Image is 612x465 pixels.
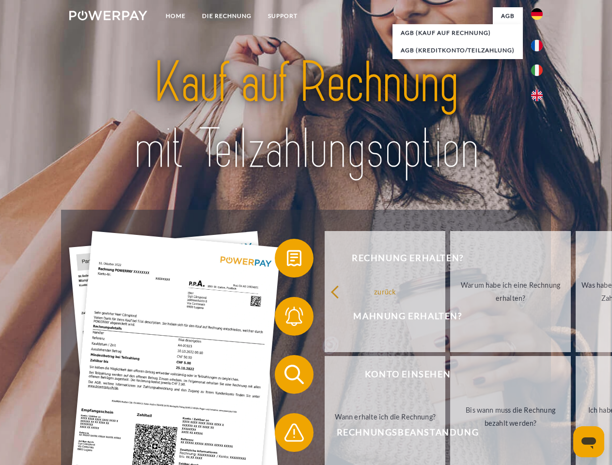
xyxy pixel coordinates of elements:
button: Rechnungsbeanstandung [275,413,527,452]
a: SUPPORT [260,7,306,25]
a: agb [493,7,523,25]
img: fr [531,40,543,51]
a: AGB (Kauf auf Rechnung) [392,24,523,42]
div: zurück [330,285,439,298]
button: Mahnung erhalten? [275,297,527,336]
img: logo-powerpay-white.svg [69,11,147,20]
a: AGB (Kreditkonto/Teilzahlung) [392,42,523,59]
img: qb_warning.svg [282,420,306,445]
a: Home [157,7,194,25]
button: Rechnung erhalten? [275,239,527,278]
div: Bis wann muss die Rechnung bezahlt werden? [456,403,565,430]
img: title-powerpay_de.svg [93,46,519,186]
img: de [531,8,543,20]
img: it [531,64,543,76]
div: Wann erhalte ich die Rechnung? [330,410,439,423]
img: en [531,90,543,101]
img: qb_bill.svg [282,246,306,270]
img: qb_search.svg [282,362,306,387]
img: qb_bell.svg [282,304,306,328]
a: DIE RECHNUNG [194,7,260,25]
button: Konto einsehen [275,355,527,394]
div: Warum habe ich eine Rechnung erhalten? [456,279,565,305]
iframe: Schaltfläche zum Öffnen des Messaging-Fensters [573,426,604,457]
